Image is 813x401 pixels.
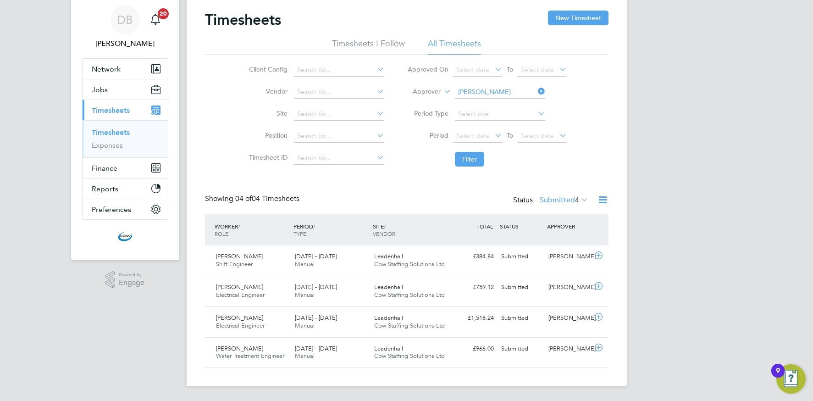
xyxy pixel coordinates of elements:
span: Network [92,65,121,73]
span: Electrical Engineer [216,322,265,329]
span: [PERSON_NAME] [216,283,263,291]
span: 04 of [235,194,252,203]
input: Search for... [294,152,384,165]
span: Daniel Barber [82,38,168,49]
button: Filter [455,152,484,167]
span: Leadenhall [374,252,403,260]
div: 9 [776,371,780,383]
span: TOTAL [476,223,493,230]
span: Jobs [92,85,108,94]
div: APPROVER [545,218,592,234]
span: 20 [158,8,169,19]
span: Manual [295,352,315,360]
span: Engage [119,279,144,287]
a: Go to home page [82,229,168,244]
span: / [238,223,240,230]
div: Timesheets [83,120,168,157]
label: Approved On [407,65,448,73]
span: Reports [92,184,118,193]
span: Cbw Staffing Solutions Ltd [374,352,445,360]
div: £1,518.24 [450,311,498,326]
label: Site [246,109,288,117]
span: Preferences [92,205,131,214]
label: Position [246,131,288,139]
span: ROLE [215,230,228,237]
div: PERIOD [291,218,371,242]
span: TYPE [293,230,306,237]
span: [DATE] - [DATE] [295,314,337,322]
span: / [384,223,386,230]
span: Cbw Staffing Solutions Ltd [374,322,445,329]
a: 20 [146,5,165,34]
div: [PERSON_NAME] [545,249,592,264]
span: [DATE] - [DATE] [295,345,337,352]
label: Period Type [407,109,448,117]
span: DB [117,14,133,26]
button: Open Resource Center, 9 new notifications [776,364,806,394]
img: cbwstaffingsolutions-logo-retina.png [118,229,133,244]
button: Finance [83,158,168,178]
span: Leadenhall [374,283,403,291]
div: £384.84 [450,249,498,264]
label: Timesheet ID [246,153,288,162]
input: Search for... [294,130,384,143]
span: Water Treatment Engineer [216,352,284,360]
h2: Timesheets [205,11,281,29]
span: Select date [456,66,489,74]
div: Submitted [498,311,545,326]
div: Submitted [498,341,545,356]
span: Select date [456,132,489,140]
input: Search for... [294,64,384,77]
input: Search for... [455,86,545,99]
span: Timesheets [92,106,130,115]
span: Select date [521,66,554,74]
span: Powered by [119,271,144,279]
span: [PERSON_NAME] [216,252,263,260]
div: [PERSON_NAME] [545,311,592,326]
div: STATUS [498,218,545,234]
span: Leadenhall [374,314,403,322]
div: Submitted [498,280,545,295]
span: To [504,63,516,75]
span: 4 [575,195,579,205]
label: Approver [399,87,441,96]
div: WORKER [212,218,292,242]
span: To [504,129,516,141]
input: Select one [455,108,545,121]
div: £966.00 [450,341,498,356]
label: Submitted [540,195,588,205]
span: [PERSON_NAME] [216,314,263,322]
span: 04 Timesheets [235,194,299,203]
button: Reports [83,178,168,199]
label: Vendor [246,87,288,95]
label: Period [407,131,448,139]
span: [DATE] - [DATE] [295,252,337,260]
input: Search for... [294,86,384,99]
div: SITE [371,218,450,242]
span: [PERSON_NAME] [216,345,263,352]
li: All Timesheets [428,38,481,55]
span: Manual [295,260,315,268]
span: Leadenhall [374,345,403,352]
span: Cbw Staffing Solutions Ltd [374,260,445,268]
div: £759.12 [450,280,498,295]
span: [DATE] - [DATE] [295,283,337,291]
span: / [313,223,315,230]
button: Preferences [83,199,168,219]
span: Manual [295,322,315,329]
button: New Timesheet [548,11,608,25]
span: Select date [521,132,554,140]
label: Client Config [246,65,288,73]
a: DB[PERSON_NAME] [82,5,168,49]
div: Submitted [498,249,545,264]
span: Electrical Engineer [216,291,265,299]
input: Search for... [294,108,384,121]
span: VENDOR [373,230,395,237]
div: [PERSON_NAME] [545,341,592,356]
a: Expenses [92,141,123,150]
span: Shift Engineer [216,260,253,268]
button: Network [83,59,168,79]
a: Timesheets [92,128,130,137]
li: Timesheets I Follow [332,38,405,55]
button: Timesheets [83,100,168,120]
